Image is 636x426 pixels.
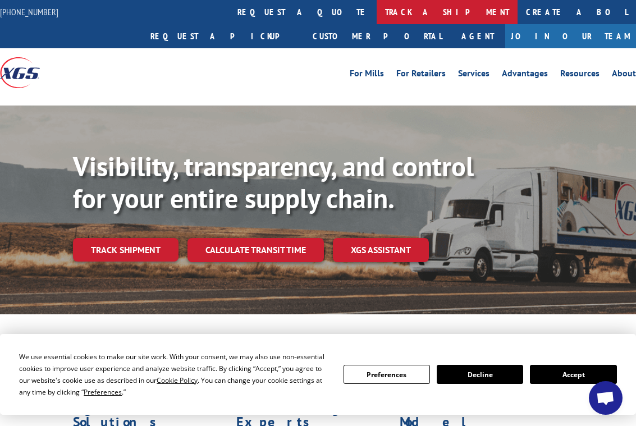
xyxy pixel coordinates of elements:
div: We use essential cookies to make our site work. With your consent, we may also use non-essential ... [19,351,330,398]
b: Visibility, transparency, and control for your entire supply chain. [73,149,474,216]
a: XGS ASSISTANT [333,238,429,262]
a: Services [458,69,489,81]
a: Join Our Team [505,24,636,48]
a: Track shipment [73,238,179,262]
button: Accept [530,365,616,384]
a: Calculate transit time [187,238,324,262]
a: About [612,69,636,81]
div: Open chat [589,381,623,415]
a: Resources [560,69,600,81]
a: Request a pickup [142,24,304,48]
a: For Mills [350,69,384,81]
span: Preferences [84,387,122,397]
button: Preferences [344,365,430,384]
a: Advantages [502,69,548,81]
a: For Retailers [396,69,446,81]
span: Cookie Policy [157,375,198,385]
button: Decline [437,365,523,384]
a: Customer Portal [304,24,450,48]
a: Agent [450,24,505,48]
